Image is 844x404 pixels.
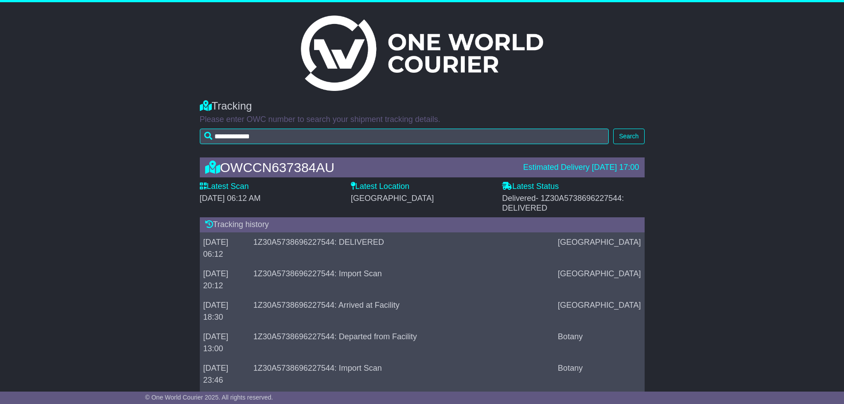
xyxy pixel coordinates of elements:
td: Botany [554,358,644,390]
button: Search [613,129,644,144]
span: [DATE] 06:12 AM [200,194,261,203]
div: Tracking [200,100,645,113]
td: [DATE] 20:12 [200,264,250,295]
td: 1Z30A5738696227544: Import Scan [250,358,554,390]
td: 1Z30A5738696227544: Arrived at Facility [250,295,554,327]
td: [GEOGRAPHIC_DATA] [554,232,644,264]
span: [GEOGRAPHIC_DATA] [351,194,434,203]
div: Estimated Delivery [DATE] 17:00 [523,163,639,173]
td: 1Z30A5738696227544: DELIVERED [250,232,554,264]
td: 1Z30A5738696227544: Departed from Facility [250,327,554,358]
td: [DATE] 18:30 [200,295,250,327]
label: Latest Status [502,182,559,192]
span: © One World Courier 2025. All rights reserved. [145,394,273,401]
span: - 1Z30A5738696227544: DELIVERED [502,194,624,212]
span: Delivered [502,194,624,212]
p: Please enter OWC number to search your shipment tracking details. [200,115,645,125]
td: [GEOGRAPHIC_DATA] [554,264,644,295]
label: Latest Location [351,182,409,192]
img: Light [301,16,543,91]
td: Botany [554,327,644,358]
div: OWCCN637384AU [201,160,519,175]
td: [GEOGRAPHIC_DATA] [554,295,644,327]
div: Tracking history [200,217,645,232]
td: 1Z30A5738696227544: Import Scan [250,264,554,295]
label: Latest Scan [200,182,249,192]
td: [DATE] 06:12 [200,232,250,264]
td: [DATE] 13:00 [200,327,250,358]
td: [DATE] 23:46 [200,358,250,390]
